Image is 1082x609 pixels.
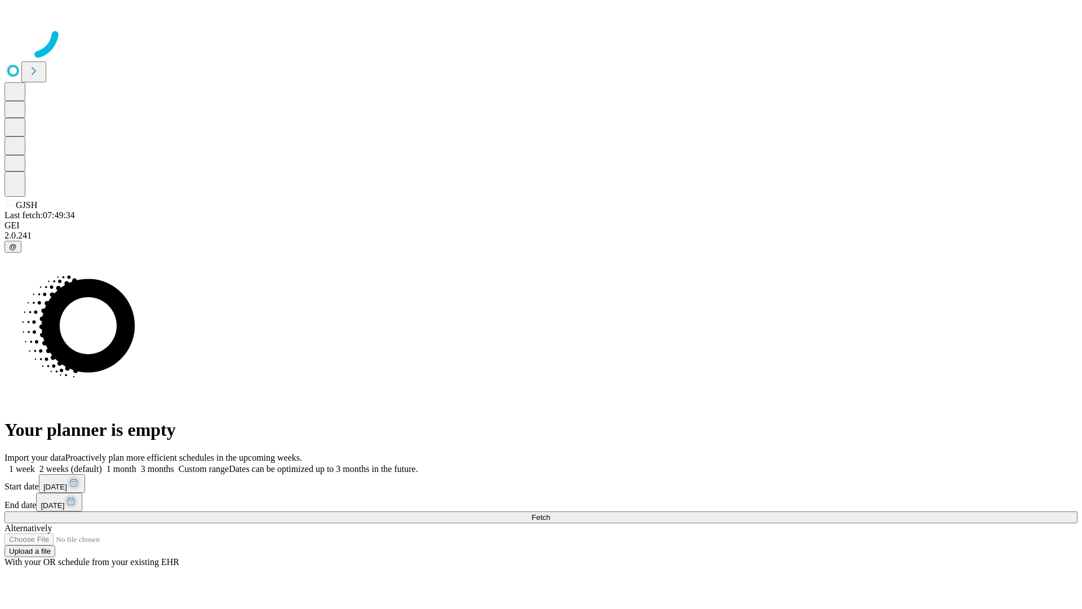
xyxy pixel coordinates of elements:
[5,511,1077,523] button: Fetch
[5,241,21,253] button: @
[39,464,102,474] span: 2 weeks (default)
[107,464,136,474] span: 1 month
[16,200,37,210] span: GJSH
[39,474,85,493] button: [DATE]
[5,231,1077,241] div: 2.0.241
[5,493,1077,511] div: End date
[5,474,1077,493] div: Start date
[229,464,418,474] span: Dates can be optimized up to 3 months in the future.
[5,545,55,557] button: Upload a file
[5,420,1077,440] h1: Your planner is empty
[43,483,67,491] span: [DATE]
[531,513,550,522] span: Fetch
[5,453,65,462] span: Import your data
[5,210,75,220] span: Last fetch: 07:49:34
[65,453,302,462] span: Proactively plan more efficient schedules in the upcoming weeks.
[141,464,174,474] span: 3 months
[5,220,1077,231] div: GEI
[179,464,229,474] span: Custom range
[9,242,17,251] span: @
[5,557,179,567] span: With your OR schedule from your existing EHR
[5,523,52,533] span: Alternatively
[41,501,64,510] span: [DATE]
[36,493,82,511] button: [DATE]
[9,464,35,474] span: 1 week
